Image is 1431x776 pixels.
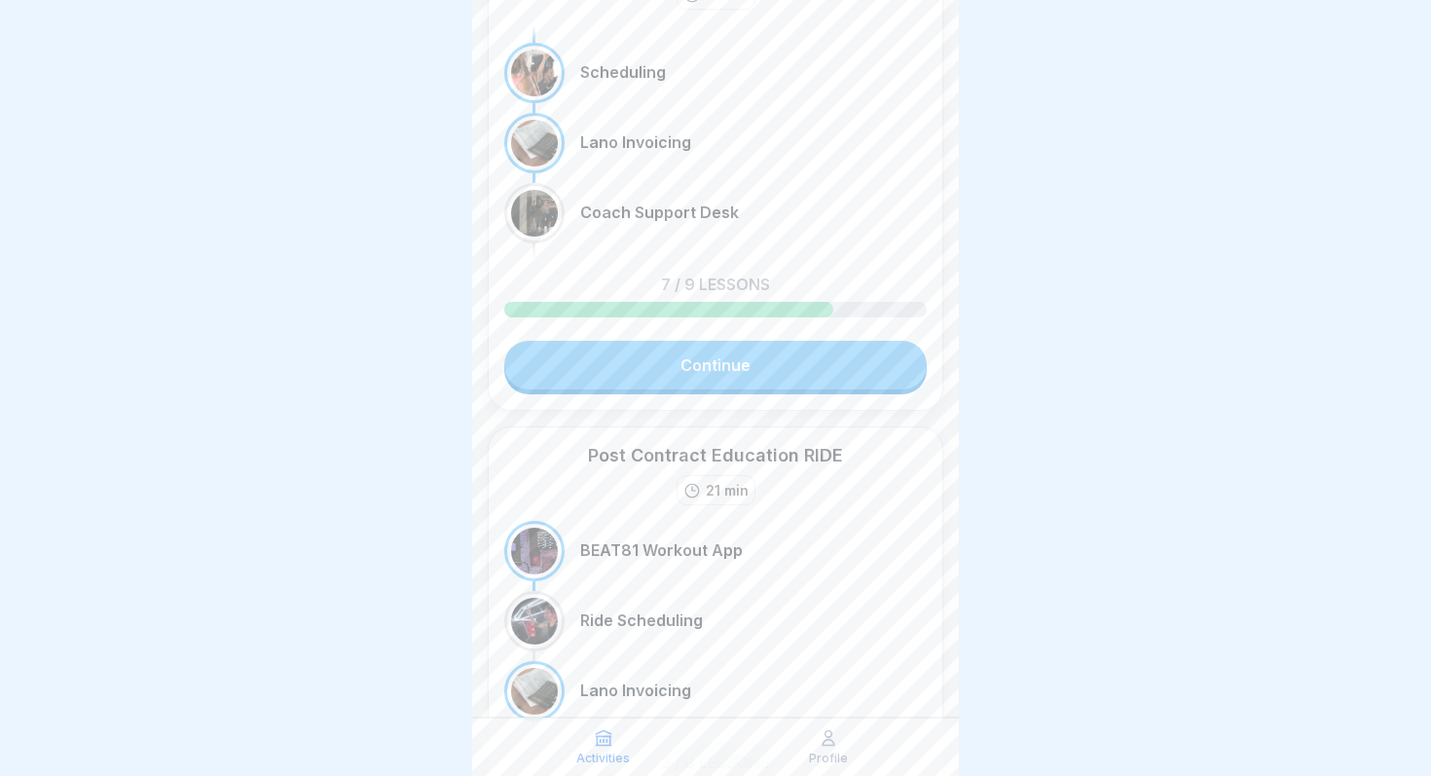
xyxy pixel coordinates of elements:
[580,203,739,222] p: Coach Support Desk
[580,63,666,82] p: Scheduling
[580,541,743,560] p: BEAT81 Workout App
[580,682,691,700] p: Lano Invoicing
[661,277,770,292] p: 7 / 9 lessons
[706,480,749,500] p: 21 min
[809,752,848,765] p: Profile
[588,443,843,467] div: Post Contract Education RIDE
[504,341,927,389] a: Continue
[580,611,703,630] p: Ride Scheduling
[576,752,630,765] p: Activities
[580,133,691,152] p: Lano Invoicing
